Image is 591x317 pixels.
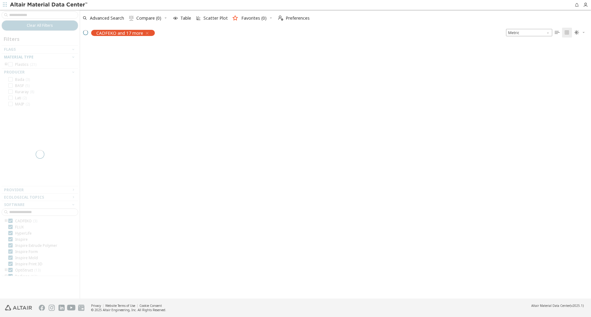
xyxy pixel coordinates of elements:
[136,16,161,20] span: Compare (0)
[531,303,570,308] span: Altair Material Data Center
[565,30,569,35] i: 
[278,16,283,21] i: 
[10,2,88,8] img: Altair Material Data Center
[531,303,584,308] div: (v2025.1)
[90,16,124,20] span: Advanced Search
[91,303,101,308] a: Privacy
[241,16,267,20] span: Favorites (0)
[5,305,32,311] img: Altair Engineering
[129,16,134,21] i: 
[552,28,562,38] button: Table View
[506,29,552,36] div: Unit System
[286,16,310,20] span: Preferences
[80,39,591,299] div: grid
[574,30,579,35] i: 
[139,303,162,308] a: Cookie Consent
[96,30,143,36] span: CADFEKO and 17 more
[105,303,135,308] a: Website Terms of Use
[572,28,588,38] button: Theme
[506,29,552,36] span: Metric
[203,16,228,20] span: Scatter Plot
[91,308,166,312] div: © 2025 Altair Engineering, Inc. All Rights Reserved.
[180,16,191,20] span: Table
[555,30,560,35] i: 
[562,28,572,38] button: Tile View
